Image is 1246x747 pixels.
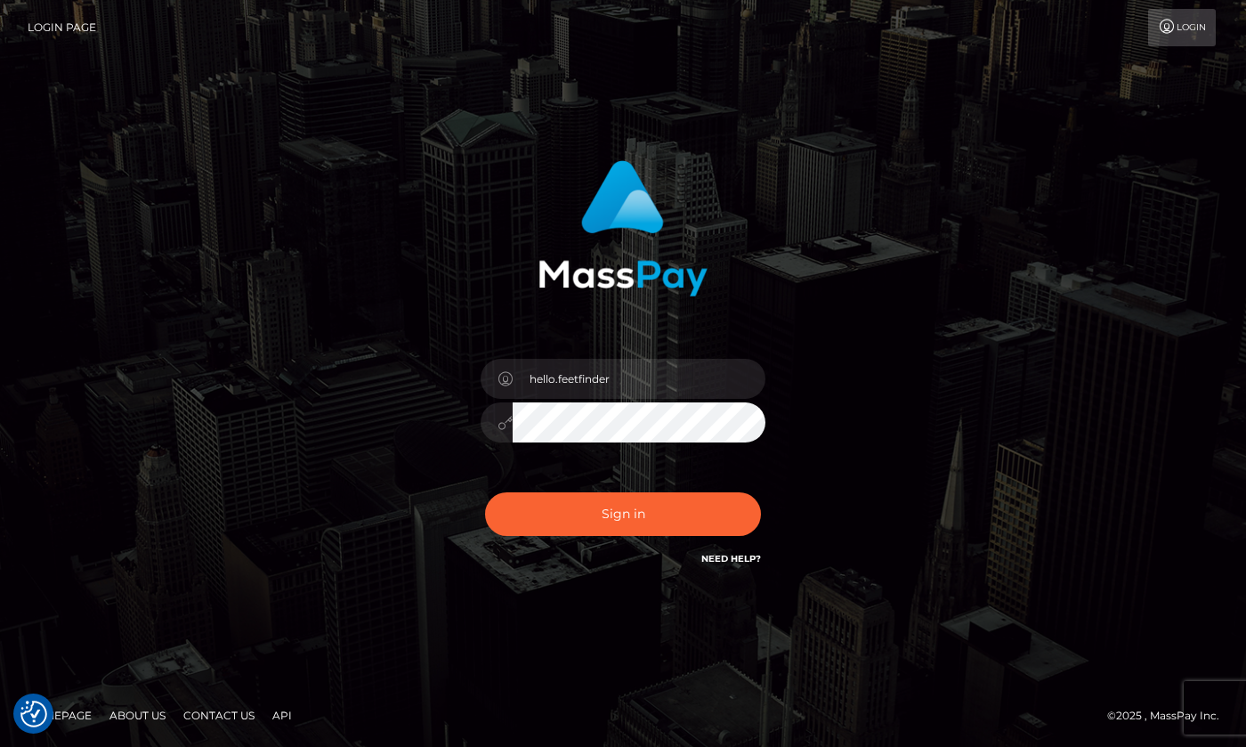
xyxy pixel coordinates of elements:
button: Sign in [485,492,761,536]
img: Revisit consent button [20,701,47,727]
img: MassPay Login [538,160,708,296]
a: Login [1148,9,1216,46]
a: Login Page [28,9,96,46]
a: Need Help? [701,553,761,564]
a: Homepage [20,702,99,729]
a: About Us [102,702,173,729]
button: Consent Preferences [20,701,47,727]
a: Contact Us [176,702,262,729]
input: Username... [513,359,765,399]
a: API [265,702,299,729]
div: © 2025 , MassPay Inc. [1107,706,1233,726]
